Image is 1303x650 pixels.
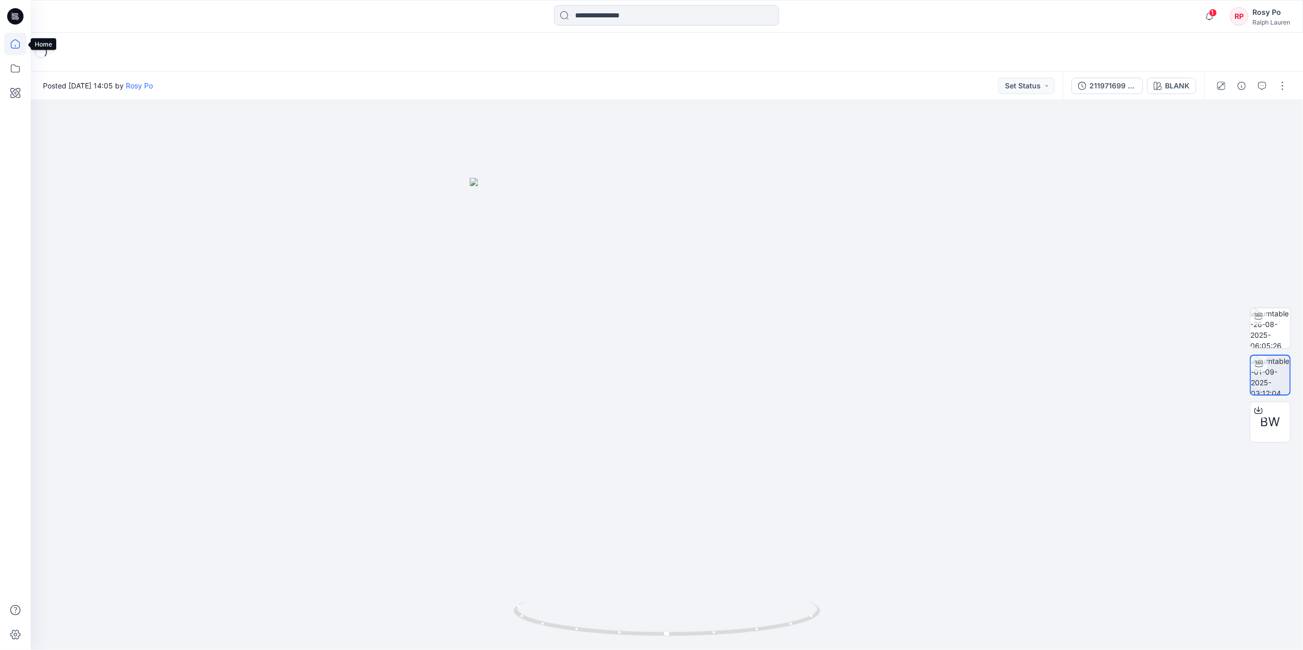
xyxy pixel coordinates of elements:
div: Ralph Lauren [1252,18,1290,26]
button: Details [1233,78,1250,94]
a: Rosy Po [126,81,153,90]
span: Posted [DATE] 14:05 by [43,80,153,91]
span: BW [1261,413,1281,431]
div: 211971699 OK254C26 Prl Fz - ARCTIC FLEECE-PRL FZ-LONG SLEEVE-SWEATSHIRT [1089,80,1136,91]
button: BLANK [1147,78,1196,94]
div: Rosy Po [1252,6,1290,18]
img: turntable-26-08-2025-06:05:26 [1250,308,1290,348]
span: 1 [1209,9,1217,17]
div: RP [1230,7,1248,26]
div: BLANK [1165,80,1190,91]
button: 211971699 OK254C26 Prl Fz - ARCTIC FLEECE-PRL FZ-LONG SLEEVE-SWEATSHIRT [1071,78,1143,94]
img: turntable-01-09-2025-03:12:04 [1251,356,1290,394]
